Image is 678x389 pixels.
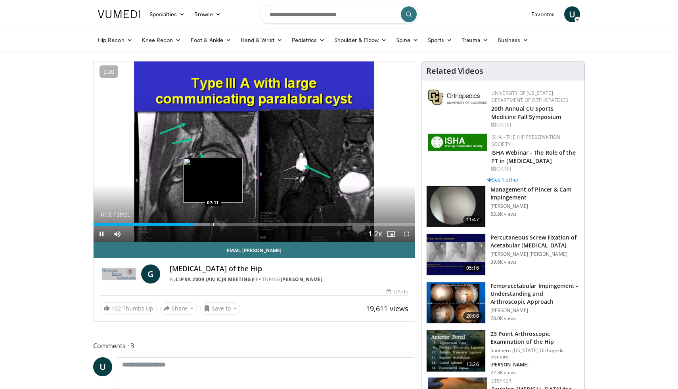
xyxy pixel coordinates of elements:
p: [PERSON_NAME] [490,203,580,209]
p: [PERSON_NAME] [490,362,580,368]
button: Share [160,302,197,315]
span: 19:21 [117,211,130,218]
p: Southern [US_STATE] Orthopedic Institute [490,347,580,360]
button: Mute [109,226,125,242]
p: 27.3K views [490,370,517,376]
a: 11:47 Management of Pincer & Cam Impingement [PERSON_NAME] 63.8K views [426,186,580,228]
h3: Management of Pincer & Cam Impingement [490,186,580,201]
a: 05:16 Percutaneous Screw Fixation of Acetabular [MEDICAL_DATA] [PERSON_NAME] [PERSON_NAME] 39.6K ... [426,234,580,276]
p: [PERSON_NAME] [PERSON_NAME] [490,251,580,257]
img: CIPKA 2009 (an ICJR Meeting) [100,264,138,284]
img: 410288_3.png.150x105_q85_crop-smart_upscale.jpg [427,282,485,324]
button: Fullscreen [399,226,415,242]
a: Foot & Ankle [186,32,236,48]
a: Hip Recon [93,32,137,48]
a: Specialties [145,6,190,22]
img: VuMedi Logo [98,10,140,18]
img: 355603a8-37da-49b6-856f-e00d7e9307d3.png.150x105_q85_autocrop_double_scale_upscale_version-0.2.png [428,90,487,105]
a: 20:08 Femoracetabular Impingement - Understanding and Arthroscopic Approach [PERSON_NAME] 28.0K v... [426,282,580,324]
a: Spine [391,32,423,48]
a: Hand & Wrist [236,32,287,48]
a: ISHA Webinar - The Role of the PT in [MEDICAL_DATA] [491,149,576,165]
a: Stryker [491,378,511,384]
a: U [93,357,112,376]
span: Comments 3 [93,341,415,351]
a: Sports [423,32,457,48]
span: 19,611 views [366,304,408,313]
a: Email [PERSON_NAME] [94,242,415,258]
video-js: Video Player [94,61,415,242]
p: [PERSON_NAME] [490,307,580,314]
a: Browse [190,6,226,22]
a: U [564,6,580,22]
a: 102 Thumbs Up [100,302,157,314]
img: 134112_0000_1.png.150x105_q85_crop-smart_upscale.jpg [427,234,485,275]
a: Pediatrics [287,32,329,48]
a: University of [US_STATE] Department of Orthopaedics [491,90,568,103]
a: G [141,264,160,284]
a: ISHA - The Hip Preservation Society [491,134,561,148]
a: Business [493,32,533,48]
div: [DATE] [387,288,408,295]
img: 38483_0000_3.png.150x105_q85_crop-smart_upscale.jpg [427,186,485,227]
span: 102 [111,305,121,312]
span: 05:16 [463,264,482,272]
h3: 23 Point Arthroscopic Examination of the Hip [490,330,580,346]
div: By FEATURING [170,276,408,283]
h4: Related Videos [426,66,483,76]
div: [DATE] [491,165,578,172]
img: a9f71565-a949-43e5-a8b1-6790787a27eb.jpg.150x105_q85_autocrop_double_scale_upscale_version-0.2.jpg [428,134,487,151]
div: [DATE] [491,121,578,128]
p: 39.6K views [490,259,517,265]
a: Knee Recon [137,32,186,48]
img: oa8B-rsjN5HfbTbX4xMDoxOjBrO-I4W8.150x105_q85_crop-smart_upscale.jpg [427,330,485,372]
button: Pause [94,226,109,242]
span: 11:47 [463,216,482,224]
a: Shoulder & Elbow [329,32,391,48]
h3: Percutaneous Screw Fixation of Acetabular [MEDICAL_DATA] [490,234,580,249]
img: image.jpeg [183,158,243,203]
button: Playback Rate [367,226,383,242]
h4: [MEDICAL_DATA] of the Hip [170,264,408,273]
button: Save to [200,302,241,315]
h3: Femoracetabular Impingement - Understanding and Arthroscopic Approach [490,282,580,306]
div: Progress Bar [94,223,415,226]
span: / [113,211,115,218]
span: 6:02 [101,211,111,218]
a: CIPKA 2009 (an ICJR Meeting) [176,276,253,283]
a: Trauma [457,32,493,48]
button: Enable picture-in-picture mode [383,226,399,242]
a: Favorites [527,6,559,22]
p: 63.8K views [490,211,517,217]
span: 20:08 [463,312,482,320]
p: 28.0K views [490,315,517,322]
a: [PERSON_NAME] [281,276,323,283]
span: 13:26 [463,360,482,368]
a: 20th Annual CU Sports Medicine Fall Symposium [491,105,561,121]
a: 13:26 23 Point Arthroscopic Examination of the Hip Southern [US_STATE] Orthopedic Institute [PERS... [426,330,580,376]
a: See 1 other [487,176,519,183]
input: Search topics, interventions [260,5,418,24]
